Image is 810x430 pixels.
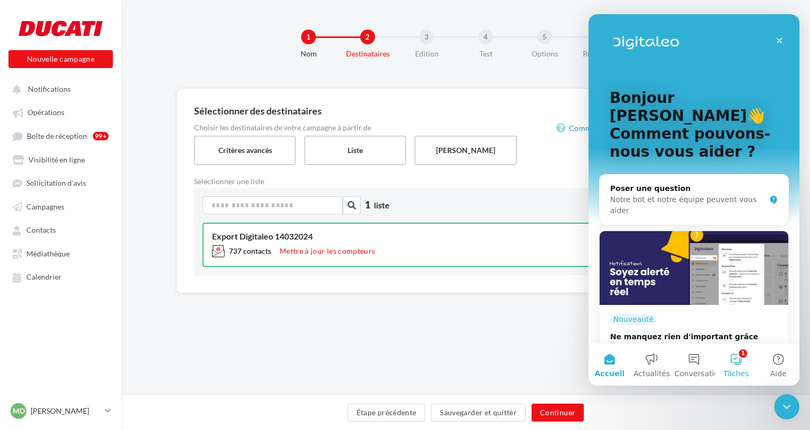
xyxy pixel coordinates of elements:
label: Sélectionner une liste [194,178,466,185]
div: 3 [419,30,434,44]
span: Campagnes [26,202,64,211]
div: Fermer [181,17,200,36]
span: Calendrier [26,273,62,282]
div: 99+ [93,132,109,140]
span: 1 [365,198,370,212]
button: Continuer [532,404,584,422]
span: Aide [182,356,198,363]
button: Aide [169,329,211,371]
span: Contacts [26,226,56,235]
a: Visibilité en ligne [6,150,115,169]
label: Critères avancés [194,136,296,165]
button: Nouvelle campagne [8,50,113,68]
span: Actualités [45,356,81,363]
button: Actualités [42,329,84,371]
a: Campagnes [6,197,115,216]
a: Contacts [6,220,115,239]
div: Destinataires [334,49,401,59]
div: 1 [301,30,316,44]
button: Notifications [6,79,111,98]
span: liste [374,200,390,210]
iframe: Intercom live chat [774,394,799,419]
button: Conversations [84,329,127,371]
div: Nouveauté [22,299,68,311]
a: Boîte de réception99+ [6,126,115,146]
span: Accueil [6,356,36,363]
button: Sauvegarder et quitter [431,404,526,422]
label: [PERSON_NAME] [414,136,516,165]
div: Choisir les destinataires de votre campagne à partir de [194,124,737,131]
div: Récapitulatif [570,49,638,59]
div: 2 [360,30,375,44]
span: Visibilité en ligne [28,155,85,164]
span: Sollicitation d'avis [26,179,86,188]
span: Tâches [135,356,160,363]
a: Opérations [6,102,115,121]
button: Étape précédente [348,404,426,422]
div: Ne manquez rien d'important grâce à l'onglet "Notifications" 🔔NouveautéNe manquez rien d'importan... [11,216,200,372]
span: Médiathèque [26,249,70,258]
div: Options [511,49,578,59]
div: Edition [393,49,460,59]
span: 737 contacts [229,246,271,255]
span: Opérations [27,108,64,117]
iframe: Intercom live chat [589,14,799,386]
span: MD [13,406,25,416]
a: Sollicitation d'avis [6,173,115,192]
button: Tâches [127,329,169,371]
label: Liste [304,136,406,165]
a: Calendrier [6,267,115,286]
div: Export Digitaleo 14032024 [212,232,719,241]
div: 4 [478,30,493,44]
button: Mettre à jour les compteurs [275,245,379,257]
span: Notifications [28,84,71,93]
div: Sélectionner des destinataires [194,106,737,116]
p: [PERSON_NAME] [31,406,101,416]
a: Comment exclure temporairement des contacts [556,122,737,135]
div: Ne manquez rien d'important grâce à l'onglet "Notifications" 🔔 [22,317,170,339]
span: Boîte de réception [27,131,87,140]
img: Ne manquez rien d'important grâce à l'onglet "Notifications" 🔔 [11,217,200,291]
span: Conversations [86,356,139,363]
div: Test [452,49,519,59]
div: 5 [537,30,552,44]
a: MD [PERSON_NAME] [8,401,113,421]
div: Nom [275,49,342,59]
a: Médiathèque [6,244,115,263]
